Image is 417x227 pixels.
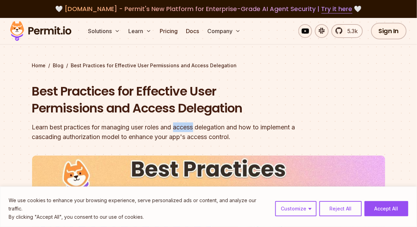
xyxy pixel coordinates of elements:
[53,62,64,69] a: Blog
[7,19,75,43] img: Permit logo
[321,4,353,13] a: Try it here
[205,24,244,38] button: Company
[371,23,407,39] a: Sign In
[85,24,123,38] button: Solutions
[32,83,297,117] h1: Best Practices for Effective User Permissions and Access Delegation
[32,62,46,69] a: Home
[365,201,408,216] button: Accept All
[126,24,154,38] button: Learn
[32,62,385,69] div: / /
[65,4,353,13] span: [DOMAIN_NAME] - Permit's New Platform for Enterprise-Grade AI Agent Security |
[275,201,317,216] button: Customize
[183,24,202,38] a: Docs
[319,201,362,216] button: Reject All
[343,27,358,35] span: 5.3k
[157,24,180,38] a: Pricing
[17,4,400,14] div: 🤍 🤍
[9,196,270,213] p: We use cookies to enhance your browsing experience, serve personalized ads or content, and analyz...
[9,213,270,221] p: By clicking "Accept All", you consent to our use of cookies.
[331,24,363,38] a: 5.3k
[32,122,297,142] div: Learn best practices for managing user roles and access delegation and how to implement a cascadi...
